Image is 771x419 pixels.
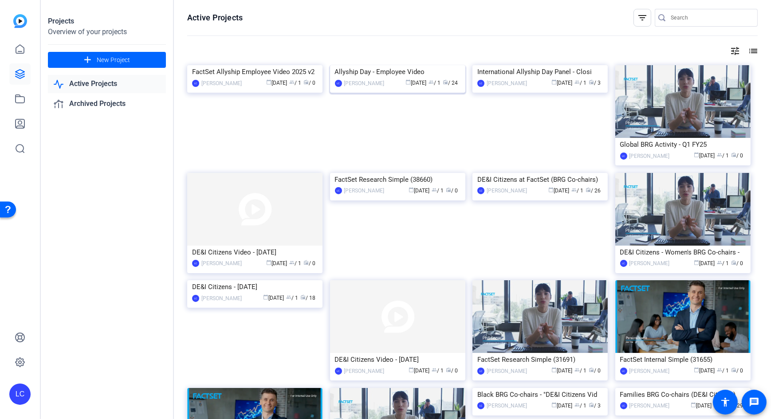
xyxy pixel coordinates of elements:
[629,367,670,376] div: [PERSON_NAME]
[620,353,746,366] div: FactSet Internal Simple (31655)
[477,388,603,401] div: Black BRG Co-chairs - "DE&I Citizens Vid
[717,368,729,374] span: / 1
[717,260,729,266] span: / 1
[548,187,554,192] span: calendar_today
[443,80,458,86] span: / 24
[406,80,427,86] span: [DATE]
[732,368,743,374] span: / 0
[477,187,484,194] div: LC
[201,259,242,268] div: [PERSON_NAME]
[749,397,759,407] mat-icon: message
[263,294,268,300] span: calendar_today
[487,79,527,88] div: [PERSON_NAME]
[443,79,448,85] span: radio
[691,403,712,409] span: [DATE]
[300,295,315,301] span: / 18
[589,80,601,86] span: / 3
[187,12,243,23] h1: Active Projects
[574,367,580,372] span: group
[487,401,527,410] div: [PERSON_NAME]
[192,280,318,294] div: DE&I Citizens - [DATE]
[286,294,291,300] span: group
[303,80,315,86] span: / 0
[717,153,729,159] span: / 1
[477,368,484,375] div: LC
[263,295,284,301] span: [DATE]
[629,401,670,410] div: [PERSON_NAME]
[477,402,484,409] div: LC
[335,65,460,78] div: Allyship Day - Employee Video
[620,153,627,160] div: LC
[589,402,594,407] span: radio
[571,188,583,194] span: / 1
[409,368,430,374] span: [DATE]
[201,79,242,88] div: [PERSON_NAME]
[300,294,306,300] span: radio
[747,46,758,56] mat-icon: list
[717,152,723,157] span: group
[694,367,700,372] span: calendar_today
[586,188,601,194] span: / 26
[9,384,31,405] div: LC
[620,246,746,259] div: DE&I Citizens - Women's BRG Co-chairs -
[620,260,627,267] div: LC
[730,46,740,56] mat-icon: tune
[620,388,746,401] div: Families BRG Co-chairs (DE&I Citizens)
[192,65,318,78] div: FactSet Allyship Employee Video 2025 v2
[637,12,648,23] mat-icon: filter_list
[286,295,298,301] span: / 1
[409,367,414,372] span: calendar_today
[589,403,601,409] span: / 3
[48,52,166,68] button: New Project
[48,27,166,37] div: Overview of your projects
[266,260,287,266] span: [DATE]
[289,79,295,85] span: group
[289,260,295,265] span: group
[671,12,751,23] input: Search
[289,260,301,266] span: / 1
[694,152,700,157] span: calendar_today
[732,367,737,372] span: radio
[192,80,199,87] div: LC
[429,79,434,85] span: group
[82,55,93,66] mat-icon: add
[303,260,309,265] span: radio
[344,79,385,88] div: [PERSON_NAME]
[620,402,627,409] div: LC
[574,368,586,374] span: / 1
[694,260,715,266] span: [DATE]
[201,294,242,303] div: [PERSON_NAME]
[432,367,437,372] span: group
[589,367,594,372] span: radio
[266,79,271,85] span: calendar_today
[574,403,586,409] span: / 1
[691,402,696,407] span: calendar_today
[717,367,723,372] span: group
[694,260,700,265] span: calendar_today
[192,260,199,267] div: LC
[335,187,342,194] div: LC
[335,353,460,366] div: DE&I Citizens Video - [DATE]
[717,260,723,265] span: group
[406,79,411,85] span: calendar_today
[732,260,737,265] span: radio
[335,80,342,87] div: LC
[694,153,715,159] span: [DATE]
[732,260,743,266] span: / 0
[487,367,527,376] div: [PERSON_NAME]
[551,402,557,407] span: calendar_today
[266,80,287,86] span: [DATE]
[13,14,27,28] img: blue-gradient.svg
[574,80,586,86] span: / 1
[303,260,315,266] span: / 0
[551,368,572,374] span: [DATE]
[48,16,166,27] div: Projects
[344,367,385,376] div: [PERSON_NAME]
[571,187,577,192] span: group
[48,95,166,113] a: Archived Projects
[289,80,301,86] span: / 1
[589,79,594,85] span: radio
[548,188,569,194] span: [DATE]
[589,368,601,374] span: / 0
[409,187,414,192] span: calendar_today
